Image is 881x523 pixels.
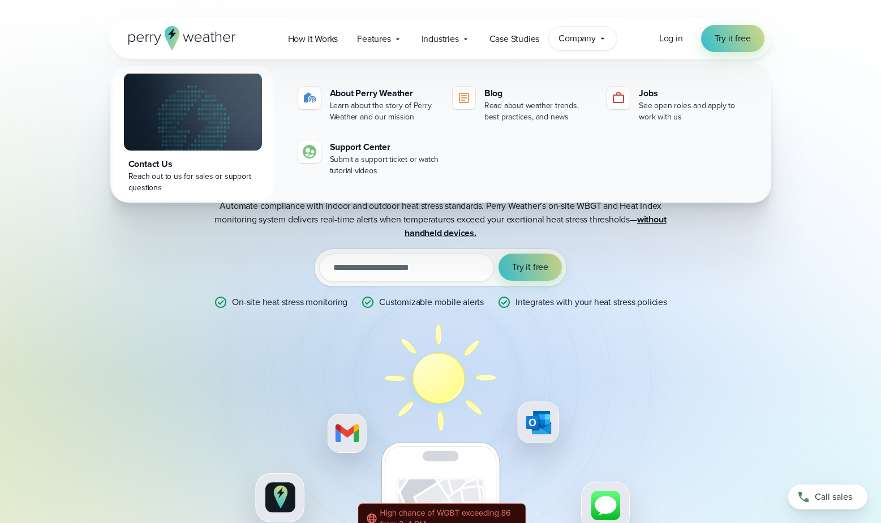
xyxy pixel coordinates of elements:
div: Support Center [330,140,439,154]
a: About Perry Weather Learn about the story of Perry Weather and our mission [294,82,444,127]
div: Blog [484,87,594,100]
span: Company [558,32,596,45]
a: Log in [659,32,683,45]
div: Jobs [639,87,748,100]
div: About Perry Weather [330,87,439,100]
p: On-site heat stress monitoring [232,295,347,309]
a: Call sales [788,485,867,509]
a: Case Studies [480,27,549,50]
a: Jobs See open roles and apply to work with us [603,82,753,127]
div: Contact Us [128,157,257,171]
div: See open roles and apply to work with us [639,100,748,123]
a: Contact Us Reach out to us for sales or support questions [113,66,273,200]
span: Try it free [512,260,548,274]
span: How it Works [288,32,338,46]
span: Try it free [715,32,751,45]
a: Support Center Submit a support ticket or watch tutorial videos [294,136,444,181]
img: contact-icon.svg [303,145,316,158]
p: Customizable mobile alerts [379,295,484,309]
div: Learn about the story of Perry Weather and our mission [330,100,439,123]
a: Try it free [701,25,764,52]
div: Reach out to us for sales or support questions [128,171,257,194]
span: Industries [422,32,459,46]
button: Try it free [498,254,562,281]
div: Submit a support ticket or watch tutorial videos [330,154,439,177]
span: Case Studies [489,32,540,46]
div: Read about weather trends, best practices, and news [484,100,594,123]
a: How it Works [278,27,348,50]
img: blog-icon.svg [457,91,471,105]
img: about-icon.svg [303,91,316,105]
span: Call sales [815,490,852,504]
img: jobs-icon-1.svg [612,91,625,105]
a: Blog Read about weather trends, best practices, and news [448,82,598,127]
strong: without handheld devices. [405,213,666,239]
span: Features [357,32,390,46]
p: Automate compliance with indoor and outdoor heat stress standards. Perry Weather’s on-site WBGT a... [214,199,667,240]
p: Integrates with your heat stress policies [515,295,667,309]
